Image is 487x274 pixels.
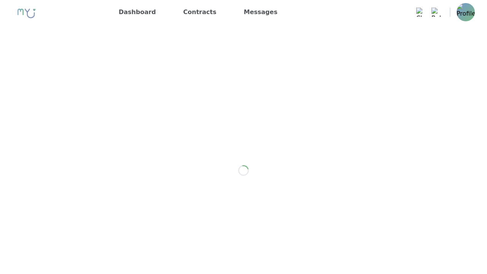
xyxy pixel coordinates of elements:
a: Messages [241,6,280,18]
img: Chat [416,8,425,17]
img: Bell [431,8,441,17]
a: Contracts [180,6,220,18]
a: Dashboard [116,6,159,18]
img: Profile [457,3,475,21]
